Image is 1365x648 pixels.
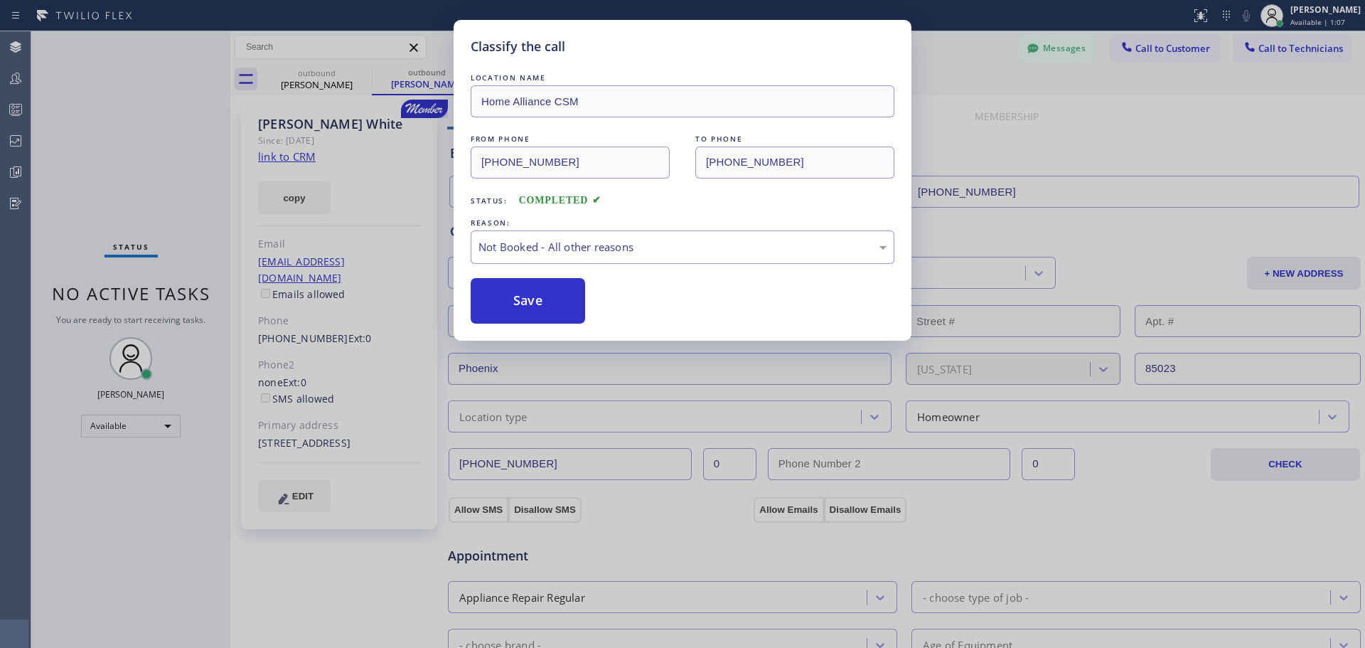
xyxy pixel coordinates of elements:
div: LOCATION NAME [471,70,894,85]
div: TO PHONE [695,132,894,147]
span: COMPLETED [519,195,601,206]
button: Save [471,278,585,324]
input: To phone [695,147,894,179]
span: Status: [471,196,508,206]
div: FROM PHONE [471,132,670,147]
div: REASON: [471,216,894,230]
div: Not Booked - All other reasons [478,239,887,255]
input: From phone [471,147,670,179]
h5: Classify the call [471,37,565,56]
